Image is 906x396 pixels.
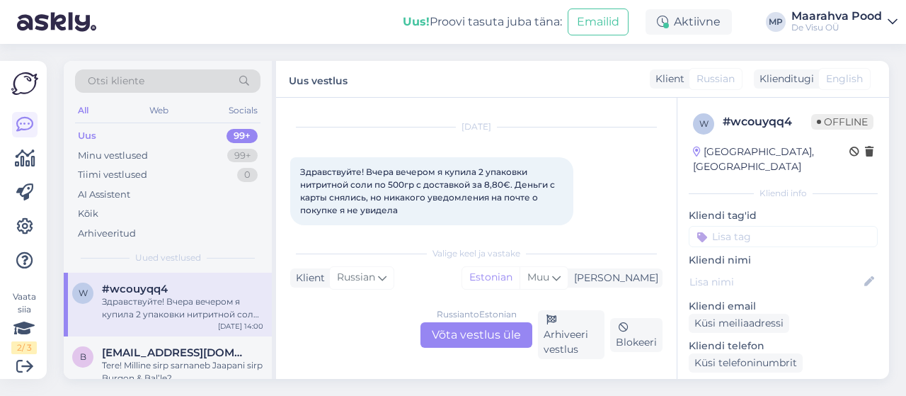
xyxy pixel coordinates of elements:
img: Askly Logo [11,72,38,95]
div: Küsi telefoninumbrit [689,353,803,373]
span: Otsi kliente [88,74,144,89]
div: Estonian [462,267,520,288]
div: Aktiivne [646,9,732,35]
div: Uus [78,129,96,143]
p: Kliendi email [689,299,878,314]
div: [DATE] [290,120,663,133]
div: [GEOGRAPHIC_DATA], [GEOGRAPHIC_DATA] [693,145,849,174]
div: Minu vestlused [78,149,148,163]
div: Web [147,101,171,120]
span: #wcouyqq4 [102,283,168,295]
div: 99+ [227,149,258,163]
p: Kliendi telefon [689,339,878,353]
div: Vaata siia [11,290,37,354]
div: Tere! Milline sirp sarnaneb Jaapani sirp Burgon & Bal’le? [102,359,263,385]
div: Klient [290,271,325,285]
div: Socials [226,101,260,120]
span: Uued vestlused [135,251,201,264]
div: [PERSON_NAME] [568,271,658,285]
span: b [80,351,86,362]
span: Muu [527,271,549,283]
span: Russian [696,72,735,86]
div: # wcouyqq4 [723,113,811,130]
input: Lisa nimi [689,274,861,290]
div: Arhiveeritud [78,227,136,241]
div: Kõik [78,207,98,221]
div: 2 / 3 [11,341,37,354]
div: Kliendi info [689,187,878,200]
div: Valige keel ja vastake [290,247,663,260]
div: [DATE] 14:00 [218,321,263,332]
span: Offline [811,114,873,130]
span: w [699,118,709,129]
div: 99+ [226,129,258,143]
label: Uus vestlus [289,69,348,89]
div: AI Assistent [78,188,130,202]
div: Arhiveeri vestlus [538,310,604,359]
input: Lisa tag [689,226,878,247]
span: birgith_k@hotmail.com [102,346,249,359]
div: MP [766,12,786,32]
div: Klienditugi [754,72,814,86]
div: All [75,101,91,120]
div: Proovi tasuta juba täna: [403,13,562,30]
div: Tiimi vestlused [78,168,147,182]
button: Emailid [568,9,629,35]
div: Küsi meiliaadressi [689,314,789,333]
span: Russian [337,270,375,285]
span: English [826,72,863,86]
p: Kliendi nimi [689,253,878,268]
p: Kliendi tag'id [689,208,878,223]
div: Maarahva Pood [791,11,882,22]
a: Maarahva PoodDe Visu OÜ [791,11,898,33]
div: Blokeeri [610,318,663,352]
span: Здравствуйте! Вчера вечером я купила 2 упаковки нитритной соли по 500гр с доставкой за 8,80€. Ден... [300,166,557,215]
div: Võta vestlus üle [420,322,532,348]
p: Klienditeekond [689,378,878,393]
div: Klient [650,72,684,86]
div: Здравствуйте! Вчера вечером я купила 2 упаковки нитритной соли по 500гр с доставкой за 8,80€. Ден... [102,295,263,321]
div: De Visu OÜ [791,22,882,33]
div: Russian to Estonian [437,308,517,321]
div: 0 [237,168,258,182]
b: Uus! [403,15,430,28]
span: w [79,288,88,298]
